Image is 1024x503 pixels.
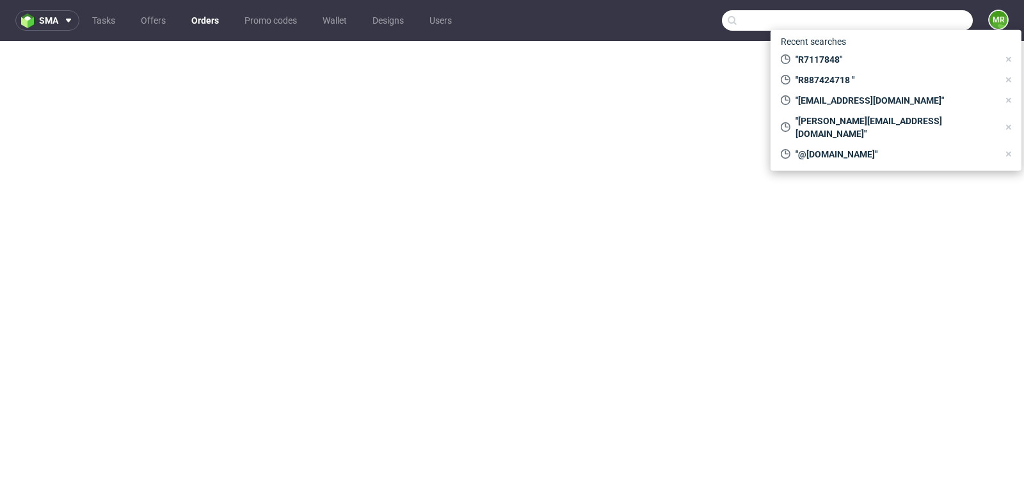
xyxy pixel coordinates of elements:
a: Orders [184,10,227,31]
a: Users [422,10,460,31]
span: sma [39,16,58,25]
a: Tasks [84,10,123,31]
span: "R887424718 " [790,74,998,86]
img: logo [21,13,39,28]
span: "[PERSON_NAME][EMAIL_ADDRESS][DOMAIN_NAME]" [790,115,998,140]
button: sma [15,10,79,31]
a: Wallet [315,10,355,31]
a: Offers [133,10,173,31]
a: Promo codes [237,10,305,31]
figcaption: MR [989,11,1007,29]
span: Recent searches [776,31,851,52]
span: "R7117848" [790,53,998,66]
span: "[EMAIL_ADDRESS][DOMAIN_NAME]" [790,94,998,107]
span: "@[DOMAIN_NAME]" [790,148,998,161]
a: Designs [365,10,412,31]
